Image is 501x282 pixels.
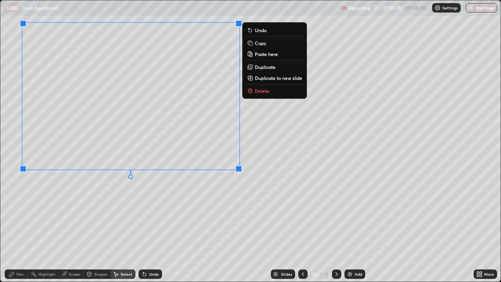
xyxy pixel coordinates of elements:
[16,272,23,276] div: Pen
[484,272,494,276] div: More
[94,272,107,276] div: Shapes
[245,49,304,59] button: Paste here
[311,272,319,277] div: 13
[38,272,56,276] div: Highlight
[255,27,267,33] p: Undo
[324,271,329,278] div: 13
[7,5,18,11] p: LIVE
[348,5,370,11] p: Recording
[255,75,302,81] p: Duplicate to new slide
[255,40,266,46] p: Copy
[281,272,292,276] div: Slides
[245,38,304,48] button: Copy
[347,271,353,277] img: add-slide-button
[245,86,304,96] button: Delete
[245,62,304,72] button: Duplicate
[149,272,159,276] div: Undo
[442,6,458,10] p: Settings
[255,88,269,94] p: Delete
[245,25,304,35] button: Undo
[255,51,278,57] p: Paste here
[245,73,304,83] button: Duplicate to new slide
[69,272,81,276] div: Eraser
[341,5,347,11] img: recording.375f2c34.svg
[355,272,362,276] div: Add
[320,272,323,277] div: /
[255,64,276,70] p: Duplicate
[468,5,474,11] img: end-class-cross
[121,272,132,276] div: Select
[23,5,59,11] p: Ionic Equilibrium
[465,3,497,13] button: End Class
[434,5,441,11] img: class-settings-icons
